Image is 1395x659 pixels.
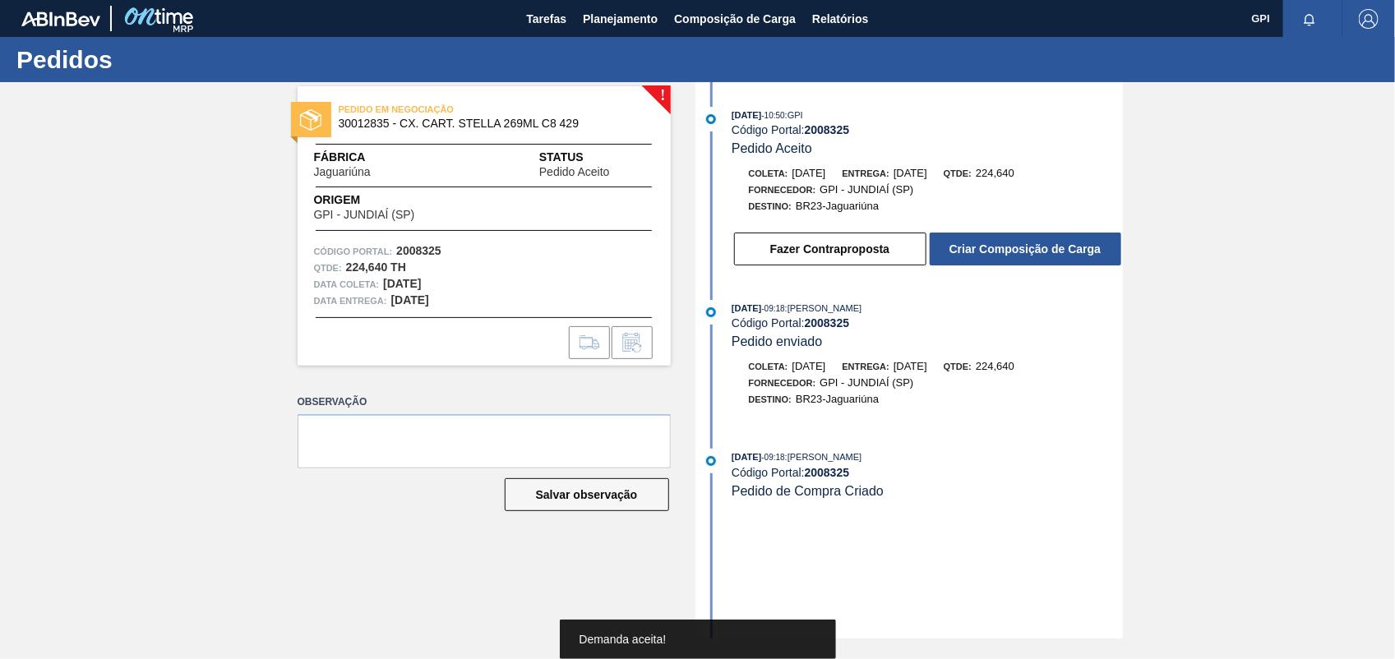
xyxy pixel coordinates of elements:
[762,453,785,462] span: - 09:18
[612,326,653,359] div: Informar alteração no pedido
[796,200,879,212] span: BR23-Jaguariúna
[805,123,850,136] strong: 2008325
[580,633,667,646] span: Demanda aceita!
[894,360,927,372] span: [DATE]
[314,191,462,209] span: Origem
[944,168,972,178] span: Qtde:
[300,109,321,131] img: status
[812,9,868,29] span: Relatórios
[1283,7,1336,30] button: Notificações
[674,9,796,29] span: Composição de Carga
[569,326,610,359] div: Ir para Composição de Carga
[843,362,889,371] span: Entrega:
[762,304,785,313] span: - 09:18
[539,149,654,166] span: Status
[732,334,822,348] span: Pedido enviado
[732,452,761,462] span: [DATE]
[314,149,423,166] span: Fábrica
[796,393,879,405] span: BR23-Jaguariúna
[298,390,671,414] label: Observação
[843,168,889,178] span: Entrega:
[894,167,927,179] span: [DATE]
[583,9,658,29] span: Planejamento
[314,243,393,260] span: Código Portal:
[526,9,566,29] span: Tarefas
[706,456,716,466] img: atual
[785,303,862,313] span: : [PERSON_NAME]
[749,378,816,388] span: Fornecedor:
[706,114,716,124] img: atual
[785,452,862,462] span: : [PERSON_NAME]
[314,293,387,309] span: Data entrega:
[749,185,816,195] span: Fornecedor:
[391,293,429,306] strong: [DATE]
[1359,9,1379,29] img: Logout
[820,376,913,389] span: GPI - JUNDIAÍ (SP)
[383,277,421,290] strong: [DATE]
[749,201,792,211] span: Destino:
[314,260,342,276] span: Qtde :
[16,50,308,69] h1: Pedidos
[339,118,637,130] span: 30012835 - CX. CART. STELLA 269ML C8 429
[792,167,826,179] span: [DATE]
[792,360,826,372] span: [DATE]
[396,244,441,257] strong: 2008325
[732,141,812,155] span: Pedido Aceito
[820,183,913,196] span: GPI - JUNDIAÍ (SP)
[706,307,716,317] img: atual
[930,233,1121,265] button: Criar Composição de Carga
[732,123,1122,136] div: Código Portal:
[314,166,371,178] span: Jaguariúna
[732,316,1122,329] div: Código Portal:
[346,260,406,274] strong: 224,640 TH
[314,209,415,221] span: GPI - JUNDIAÍ (SP)
[805,466,850,479] strong: 2008325
[976,360,1014,372] span: 224,640
[732,484,884,498] span: Pedido de Compra Criado
[734,233,926,265] button: Fazer Contraproposta
[976,167,1014,179] span: 224,640
[732,110,761,120] span: [DATE]
[805,316,850,329] strong: 2008325
[785,110,803,120] span: : GPI
[732,466,1122,479] div: Código Portal:
[539,166,610,178] span: Pedido Aceito
[505,478,669,511] button: Salvar observação
[339,101,569,118] span: PEDIDO EM NEGOCIAÇÃO
[749,362,788,371] span: Coleta:
[314,276,380,293] span: Data coleta:
[749,394,792,404] span: Destino:
[732,303,761,313] span: [DATE]
[21,12,100,26] img: TNhmsLtSVTkK8tSr43FrP2fwEKptu5GPRR3wAAAABJRU5ErkJggg==
[749,168,788,178] span: Coleta:
[944,362,972,371] span: Qtde:
[762,111,785,120] span: - 10:50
